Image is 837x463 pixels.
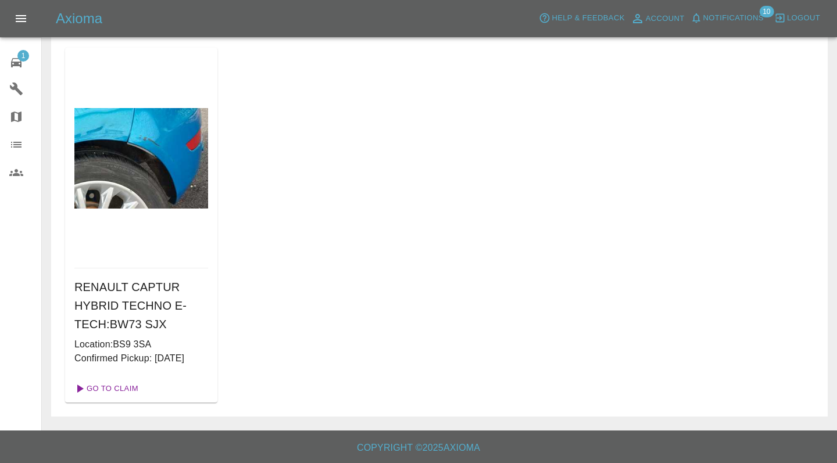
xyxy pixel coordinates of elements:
span: Account [646,12,685,26]
p: Location: BS9 3SA [74,338,208,351]
button: Logout [771,9,823,27]
span: Logout [787,12,820,25]
span: Help & Feedback [552,12,624,25]
span: 10 [759,6,774,17]
button: Notifications [688,9,767,27]
h6: Copyright © 2025 Axioma [9,440,828,456]
h5: Axioma [56,9,102,28]
a: Account [628,9,688,28]
button: Open drawer [7,5,35,33]
h6: RENAULT CAPTUR HYBRID TECHNO E-TECH : BW73 SJX [74,278,208,333]
p: Confirmed Pickup: [DATE] [74,351,208,365]
button: Help & Feedback [536,9,627,27]
span: 1 [17,50,29,62]
a: Go To Claim [70,379,141,398]
span: Notifications [703,12,764,25]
